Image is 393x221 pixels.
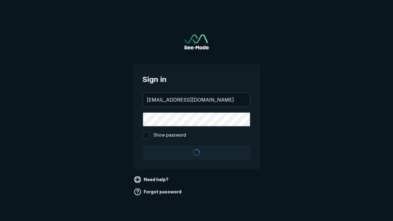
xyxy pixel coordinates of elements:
a: Go to sign in [184,34,209,49]
img: See-Mode Logo [184,34,209,49]
input: your@email.com [143,93,250,107]
a: Forgot password [133,187,184,197]
span: Sign in [142,74,251,85]
a: Need help? [133,175,171,184]
span: Show password [154,132,186,139]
